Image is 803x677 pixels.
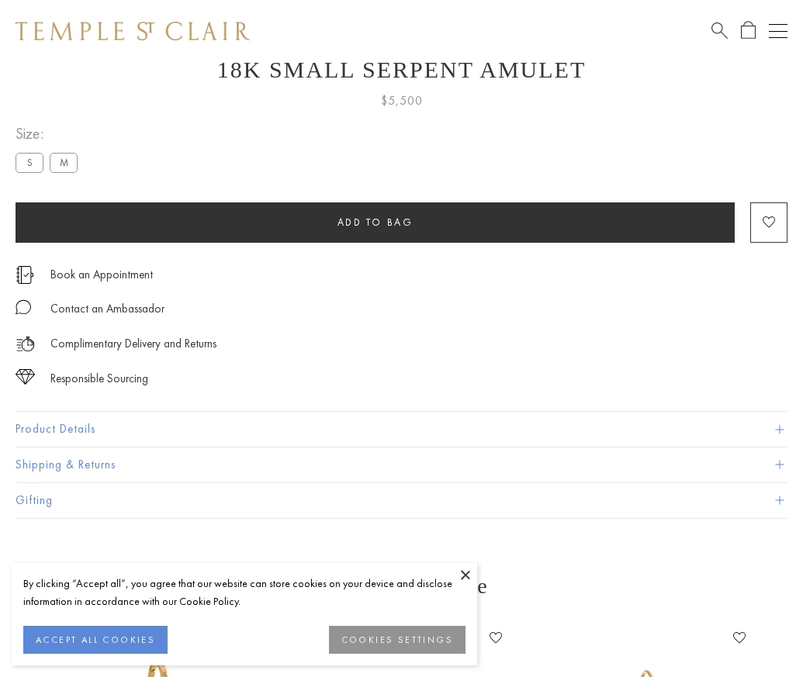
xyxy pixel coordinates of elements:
img: icon_sourcing.svg [16,369,35,385]
a: Book an Appointment [50,266,153,283]
button: Product Details [16,412,787,447]
img: Temple St. Clair [16,22,250,40]
div: Contact an Ambassador [50,299,164,319]
label: M [50,153,78,172]
div: Responsible Sourcing [50,369,148,389]
button: Gifting [16,483,787,518]
span: Add to bag [337,216,414,229]
span: $5,500 [381,91,423,111]
div: By clicking “Accept all”, you agree that our website can store cookies on your device and disclos... [23,575,466,610]
h1: 18K Small Serpent Amulet [16,57,787,83]
img: icon_appointment.svg [16,266,34,284]
img: icon_delivery.svg [16,334,35,354]
span: Size: [16,121,84,147]
button: ACCEPT ALL COOKIES [23,626,168,654]
button: Shipping & Returns [16,447,787,482]
img: MessageIcon-01_2.svg [16,299,31,315]
a: Open Shopping Bag [741,21,756,40]
p: Complimentary Delivery and Returns [50,334,216,354]
button: Add to bag [16,202,735,243]
label: S [16,153,43,172]
button: COOKIES SETTINGS [329,626,466,654]
a: Search [711,21,728,40]
button: Open navigation [769,22,787,40]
